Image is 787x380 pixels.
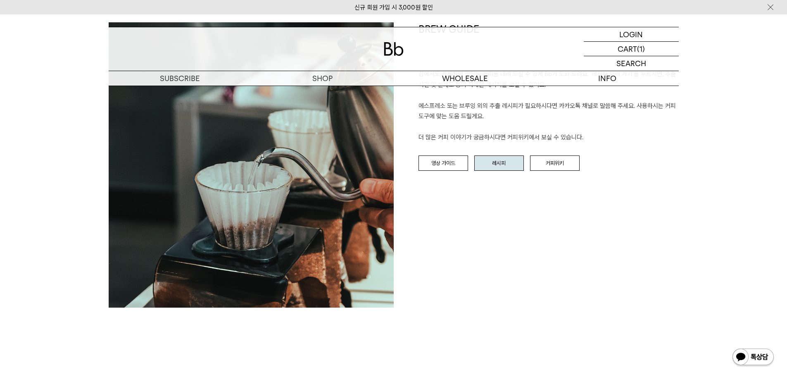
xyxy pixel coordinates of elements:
img: 로고 [384,42,404,56]
img: a9080350f8f7d047e248a4ae6390d20f_153659.jpg [109,22,394,308]
p: (1) [637,42,645,56]
p: LOGIN [619,27,643,41]
a: SHOP [251,71,394,86]
a: 신규 회원 가입 시 3,000원 할인 [354,4,433,11]
a: SUBSCRIBE [109,71,251,86]
p: INFO [536,71,679,86]
img: 카카오톡 채널 1:1 채팅 버튼 [732,348,775,368]
p: 집에서도 카페처럼 맛있는 커피를 내려 드실 ﻿수 있게 Bb가 도와 드려요. '레시피 보러 가기'를 누르시면, 추출 시간 및 분쇄도 등의 자세한 레시피를 보실 수 있어요. 에스... [418,69,679,143]
p: WHOLESALE [394,71,536,86]
p: SEARCH [616,56,646,71]
a: 레시피 [474,155,524,171]
a: LOGIN [584,27,679,42]
a: 커피위키 [530,155,580,171]
p: CART [618,42,637,56]
a: CART (1) [584,42,679,56]
a: 영상 가이드 [418,155,468,171]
